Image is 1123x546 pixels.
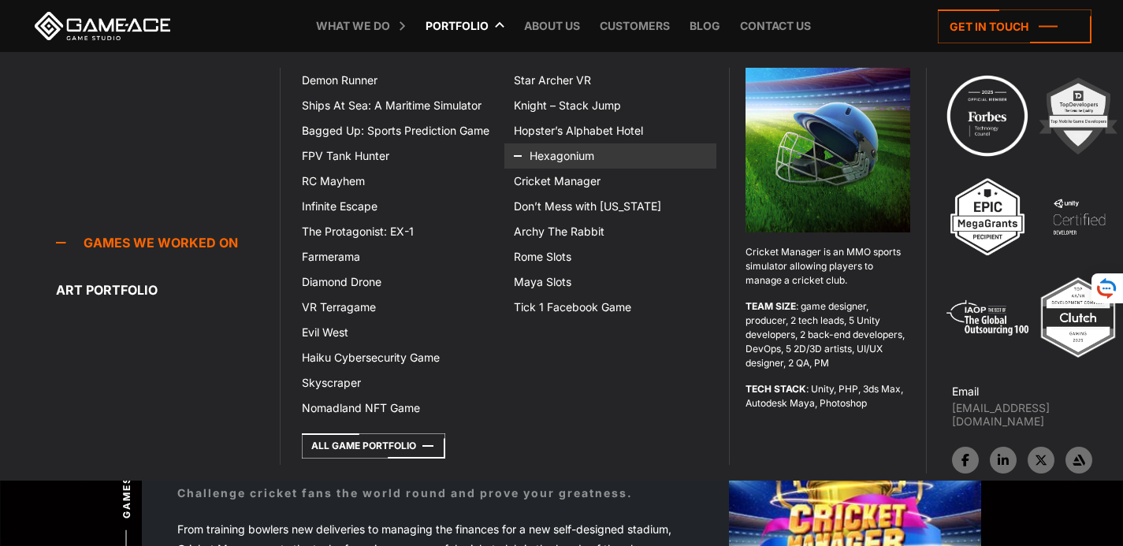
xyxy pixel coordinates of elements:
strong: TEAM SIZE [746,300,796,312]
a: Demon Runner [292,68,504,93]
img: 5 [944,274,1031,361]
strong: Email [952,384,979,398]
a: RC Mayhem [292,169,504,194]
img: 2 [1035,72,1121,159]
a: Maya Slots [504,269,716,295]
img: 3 [944,173,1031,260]
a: Don’t Mess with [US_STATE] [504,194,716,219]
a: Evil West [292,320,504,345]
a: Tick 1 Facebook Game [504,295,716,320]
p: : Unity, PHP, 3ds Max, Autodesk Maya, Photoshop [746,382,910,410]
p: : game designer, producer, 2 tech leads, 5 Unity developers, 2 back-end developers, DevOps, 5 2D/... [746,299,910,370]
a: Ships At Sea: A Maritime Simulator [292,93,504,118]
a: Diamond Drone [292,269,504,295]
strong: TECH STACK [746,383,806,395]
a: Knight – Stack Jump [504,93,716,118]
a: Farmerama [292,244,504,269]
img: Top ar vr development company gaming 2025 game ace [1035,274,1121,361]
a: Games we worked on [56,227,280,258]
a: Skyscraper [292,370,504,396]
span: Games we made [120,414,134,518]
img: Technology council badge program ace 2025 game ace [944,72,1031,159]
a: Cricket Manager [504,169,716,194]
a: All Game Portfolio [302,433,445,459]
div: Challenge cricket fans the world round and prove your greatness. [177,485,633,501]
a: Star Archer VR [504,68,716,93]
a: Get in touch [938,9,1091,43]
a: The Protagonist: EX-1 [292,219,504,244]
a: [EMAIL_ADDRESS][DOMAIN_NAME] [952,401,1123,428]
p: Cricket Manager is an MMO sports simulator allowing players to manage a cricket club. [746,245,910,288]
a: VR Terragame [292,295,504,320]
a: Art portfolio [56,274,280,306]
a: Nomadland NFT Game [292,396,504,421]
a: Bagged Up: Sports Prediction Game [292,118,504,143]
a: Rome Slots [504,244,716,269]
a: Hexagonium [504,143,716,169]
a: Hopster’s Alphabet Hotel [504,118,716,143]
a: Archy The Rabbit [504,219,716,244]
a: Infinite Escape [292,194,504,219]
a: FPV Tank Hunter [292,143,504,169]
img: 4 [1036,173,1122,260]
a: Haiku Cybersecurity Game [292,345,504,370]
img: Cricket manager game top menu [746,68,910,232]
